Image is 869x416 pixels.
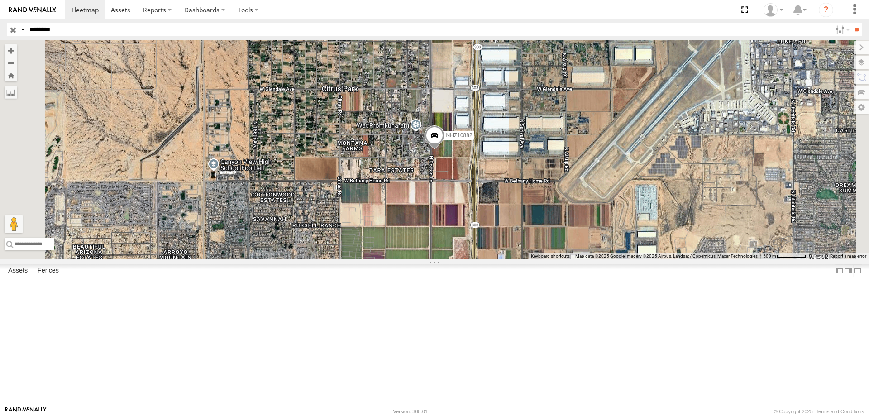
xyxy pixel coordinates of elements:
[4,264,32,277] label: Assets
[814,254,823,258] a: Terms (opens in new tab)
[5,57,17,69] button: Zoom out
[5,407,47,416] a: Visit our Website
[844,264,853,277] label: Dock Summary Table to the Right
[853,264,862,277] label: Hide Summary Table
[33,264,63,277] label: Fences
[9,7,56,13] img: rand-logo.svg
[763,253,776,258] span: 500 m
[19,23,26,36] label: Search Query
[760,3,787,17] div: Zulema McIntosch
[5,86,17,99] label: Measure
[5,215,23,233] button: Drag Pegman onto the map to open Street View
[832,23,851,36] label: Search Filter Options
[835,264,844,277] label: Dock Summary Table to the Left
[819,3,833,17] i: ?
[5,69,17,81] button: Zoom Home
[575,253,758,258] span: Map data ©2025 Google Imagery ©2025 Airbus, Landsat / Copernicus, Maxar Technologies
[446,132,473,138] span: NHZ10882
[393,409,428,414] div: Version: 308.01
[830,253,866,258] a: Report a map error
[531,253,570,259] button: Keyboard shortcuts
[816,409,864,414] a: Terms and Conditions
[854,101,869,114] label: Map Settings
[760,253,809,259] button: Map Scale: 500 m per 63 pixels
[774,409,864,414] div: © Copyright 2025 -
[5,44,17,57] button: Zoom in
